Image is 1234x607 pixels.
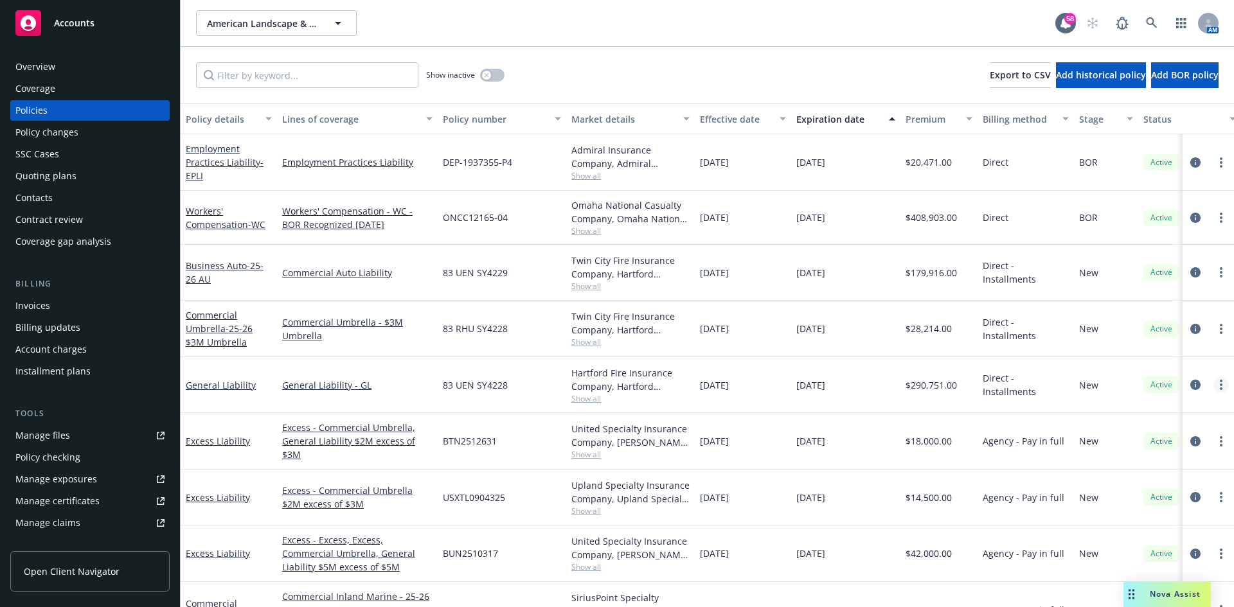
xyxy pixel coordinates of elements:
[700,378,729,392] span: [DATE]
[1188,210,1203,225] a: circleInformation
[796,322,825,335] span: [DATE]
[983,371,1069,398] span: Direct - Installments
[700,112,772,126] div: Effective date
[196,10,357,36] button: American Landscape & Maintenance, Inc.
[571,310,690,337] div: Twin City Fire Insurance Company, Hartford Insurance Group
[282,484,433,511] a: Excess - Commercial Umbrella $2M excess of $3M
[10,295,170,316] a: Invoices
[1080,10,1105,36] a: Start snowing
[443,155,512,169] span: DEP-1937355-P4
[796,266,825,279] span: [DATE]
[1188,546,1203,561] a: circleInformation
[1188,489,1203,505] a: circleInformation
[282,533,433,574] a: Excess - Excess, Excess, Commercial Umbrella, General Liability $5M excess of $5M
[1188,377,1203,392] a: circleInformation
[10,122,170,143] a: Policy changes
[571,198,690,225] div: Omaha National Casualty Company, Omaha National Casualty Company
[10,469,170,489] span: Manage exposures
[10,100,170,121] a: Policies
[1188,434,1203,449] a: circleInformation
[438,103,566,134] button: Policy number
[796,547,825,560] span: [DATE]
[186,309,253,348] a: Commercial Umbrella
[10,5,170,41] a: Accounts
[1123,581,1211,607] button: Nova Assist
[277,103,438,134] button: Lines of coverage
[906,491,952,504] span: $14,500.00
[1149,379,1174,391] span: Active
[15,425,70,446] div: Manage files
[796,434,825,448] span: [DATE]
[1149,435,1174,447] span: Active
[571,225,690,236] span: Show all
[700,211,729,224] span: [DATE]
[1149,212,1174,224] span: Active
[10,277,170,290] div: Billing
[796,211,825,224] span: [DATE]
[1149,548,1174,559] span: Active
[443,491,505,504] span: USXTL0904325
[10,491,170,511] a: Manage certificates
[1213,489,1229,505] a: more
[15,122,78,143] div: Policy changes
[906,322,952,335] span: $28,214.00
[15,144,59,164] div: SSC Cases
[10,425,170,446] a: Manage files
[1188,265,1203,280] a: circleInformation
[426,69,475,80] span: Show inactive
[1079,211,1098,224] span: BOR
[282,266,433,279] a: Commercial Auto Liability
[282,315,433,342] a: Commercial Umbrella - $3M Umbrella
[1079,322,1098,335] span: New
[10,166,170,186] a: Quoting plans
[571,337,690,347] span: Show all
[571,281,690,292] span: Show all
[978,103,1074,134] button: Billing method
[1151,62,1219,88] button: Add BOR policy
[906,266,957,279] span: $179,916.00
[1079,112,1119,126] div: Stage
[1079,378,1098,392] span: New
[990,62,1051,88] button: Export to CSV
[10,188,170,208] a: Contacts
[15,166,76,186] div: Quoting plans
[10,317,170,338] a: Billing updates
[796,155,825,169] span: [DATE]
[186,491,250,504] a: Excess Liability
[196,62,418,88] input: Filter by keyword...
[1149,323,1174,335] span: Active
[10,447,170,468] a: Policy checking
[443,378,508,392] span: 83 UEN SY4228
[15,339,87,360] div: Account charges
[1109,10,1135,36] a: Report a Bug
[695,103,791,134] button: Effective date
[1139,10,1165,36] a: Search
[1079,434,1098,448] span: New
[10,57,170,77] a: Overview
[1123,581,1140,607] div: Drag to move
[443,112,547,126] div: Policy number
[24,565,120,578] span: Open Client Navigator
[983,112,1055,126] div: Billing method
[1056,69,1146,81] span: Add historical policy
[1213,434,1229,449] a: more
[10,407,170,420] div: Tools
[571,422,690,449] div: United Specialty Insurance Company, [PERSON_NAME] Insurance, Amwins
[906,434,952,448] span: $18,000.00
[983,434,1064,448] span: Agency - Pay in full
[1149,491,1174,503] span: Active
[15,57,55,77] div: Overview
[1149,267,1174,278] span: Active
[1213,155,1229,170] a: more
[571,112,675,126] div: Market details
[700,155,729,169] span: [DATE]
[10,361,170,382] a: Installment plans
[1150,588,1201,599] span: Nova Assist
[906,155,952,169] span: $20,471.00
[571,170,690,181] span: Show all
[700,322,729,335] span: [DATE]
[181,103,277,134] button: Policy details
[10,339,170,360] a: Account charges
[1213,265,1229,280] a: more
[571,534,690,561] div: United Specialty Insurance Company, [PERSON_NAME] Insurance, Amwins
